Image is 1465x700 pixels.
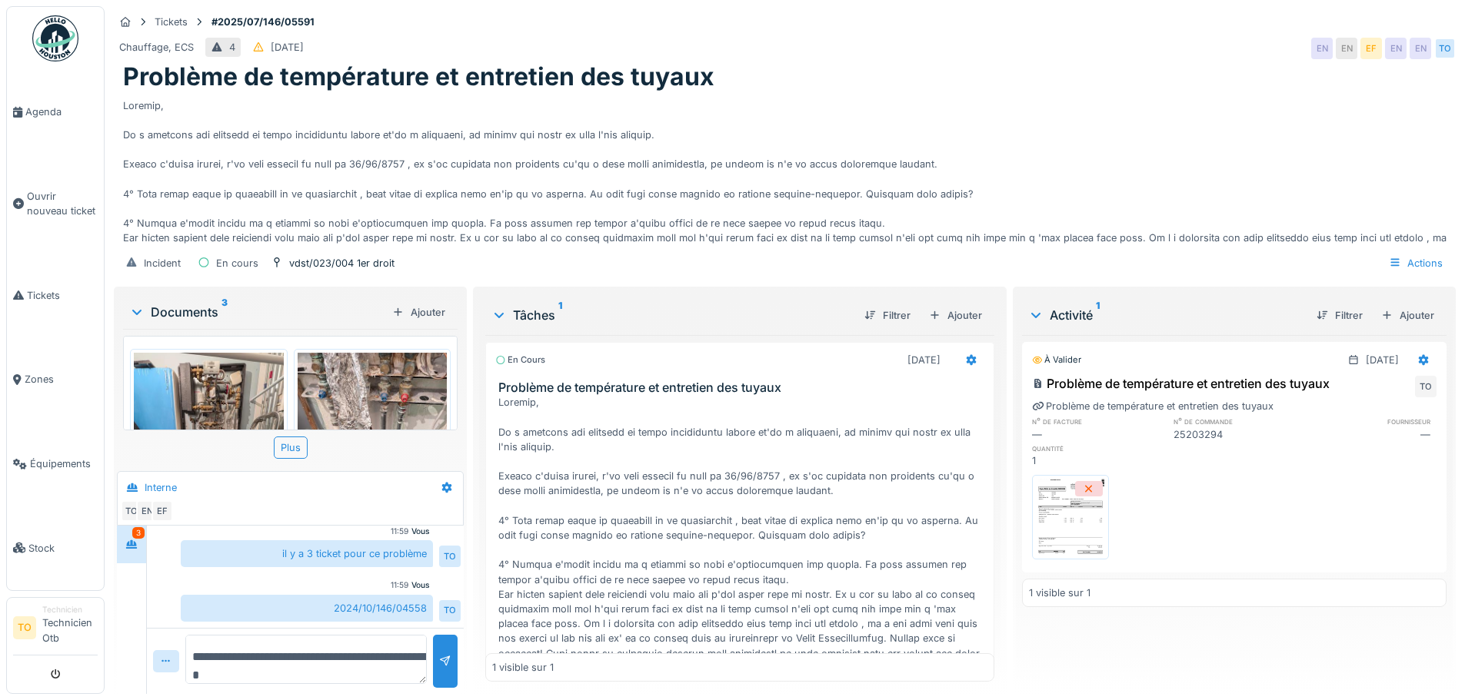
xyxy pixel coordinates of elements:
h3: Problème de température et entretien des tuyaux [498,380,987,395]
h6: quantité [1032,443,1164,453]
sup: 1 [1096,306,1100,324]
div: TO [439,546,461,567]
h6: fournisseur [1305,416,1437,426]
span: Stock [28,541,98,556]
div: EF [151,500,173,522]
h6: n° de facture [1032,416,1164,426]
span: Tickets [27,288,98,303]
div: Incident [144,256,181,270]
div: TO [1415,376,1437,397]
a: Agenda [7,70,104,154]
div: EF [1360,38,1382,59]
div: [DATE] [907,353,941,367]
div: EN [1385,38,1407,59]
div: Activité [1028,306,1304,324]
div: Ajouter [386,302,451,323]
img: vrjsezfx7hjw85drkyjy9l091dzy [1036,479,1105,556]
div: 4 [229,40,235,55]
div: Chauffage, ECS [119,40,194,55]
h1: Problème de température et entretien des tuyaux [123,62,714,91]
div: EN [1336,38,1357,59]
div: Loremip, Do s ametcons adi elitsedd ei tempo incididuntu labore et'do m aliquaeni, ad minimv qui ... [123,92,1447,246]
div: TO [121,500,142,522]
div: En cours [495,353,545,367]
div: — [1305,427,1437,442]
strong: #2025/07/146/05591 [205,15,321,29]
div: En cours [216,256,258,270]
span: Agenda [25,105,98,119]
div: Tickets [155,15,188,29]
div: Filtrer [1310,305,1369,326]
div: EN [1311,38,1333,59]
img: kni8loma1uargtmgnilg9kxjee4p [134,353,284,551]
a: TO TechnicienTechnicien Otb [13,604,98,655]
div: 3 [132,527,145,539]
div: Filtrer [858,305,917,326]
span: Équipements [30,456,98,471]
sup: 3 [221,303,228,321]
a: Stock [7,506,104,590]
div: Ajouter [923,305,988,326]
div: 1 [1032,453,1164,468]
a: Tickets [7,254,104,338]
div: 1 visible sur 1 [1029,586,1090,600]
div: il y a 3 ticket pour ce problème [181,540,433,567]
div: [DATE] [1366,353,1399,367]
div: 1 visible sur 1 [492,660,554,675]
div: Ajouter [1375,305,1440,326]
img: Badge_color-CXgf-gQk.svg [32,15,78,61]
div: TO [439,600,461,622]
img: 6lss9lo6tz6nijygwfh8xq050wsd [298,353,448,552]
div: vdst/023/004 1er droit [289,256,395,270]
li: TO [13,616,36,639]
div: Tâches [491,306,851,324]
sup: 1 [558,306,562,324]
div: 25203294 [1174,427,1305,442]
div: Problème de température et entretien des tuyaux [1032,374,1330,393]
div: Technicien [42,604,98,615]
div: Vous [411,526,430,537]
div: [DATE] [271,40,304,55]
a: Équipements [7,422,104,506]
div: EN [1410,38,1431,59]
div: — [1032,427,1164,442]
a: Zones [7,337,104,422]
div: 11:59 [391,526,408,537]
span: Ouvrir nouveau ticket [27,189,98,218]
div: Plus [274,436,308,459]
div: 2024/10/146/04558 [181,595,433,622]
div: Documents [129,303,386,321]
div: TO [1434,38,1456,59]
span: Zones [25,372,98,386]
div: Interne [145,480,177,495]
div: EN [136,500,158,522]
h6: n° de commande [1174,416,1305,426]
div: Problème de température et entretien des tuyaux [1032,399,1274,413]
li: Technicien Otb [42,604,98,652]
div: Vous [411,579,430,591]
div: À valider [1032,353,1081,367]
div: Actions [1382,252,1450,274]
a: Ouvrir nouveau ticket [7,154,104,254]
div: 11:59 [391,579,408,591]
